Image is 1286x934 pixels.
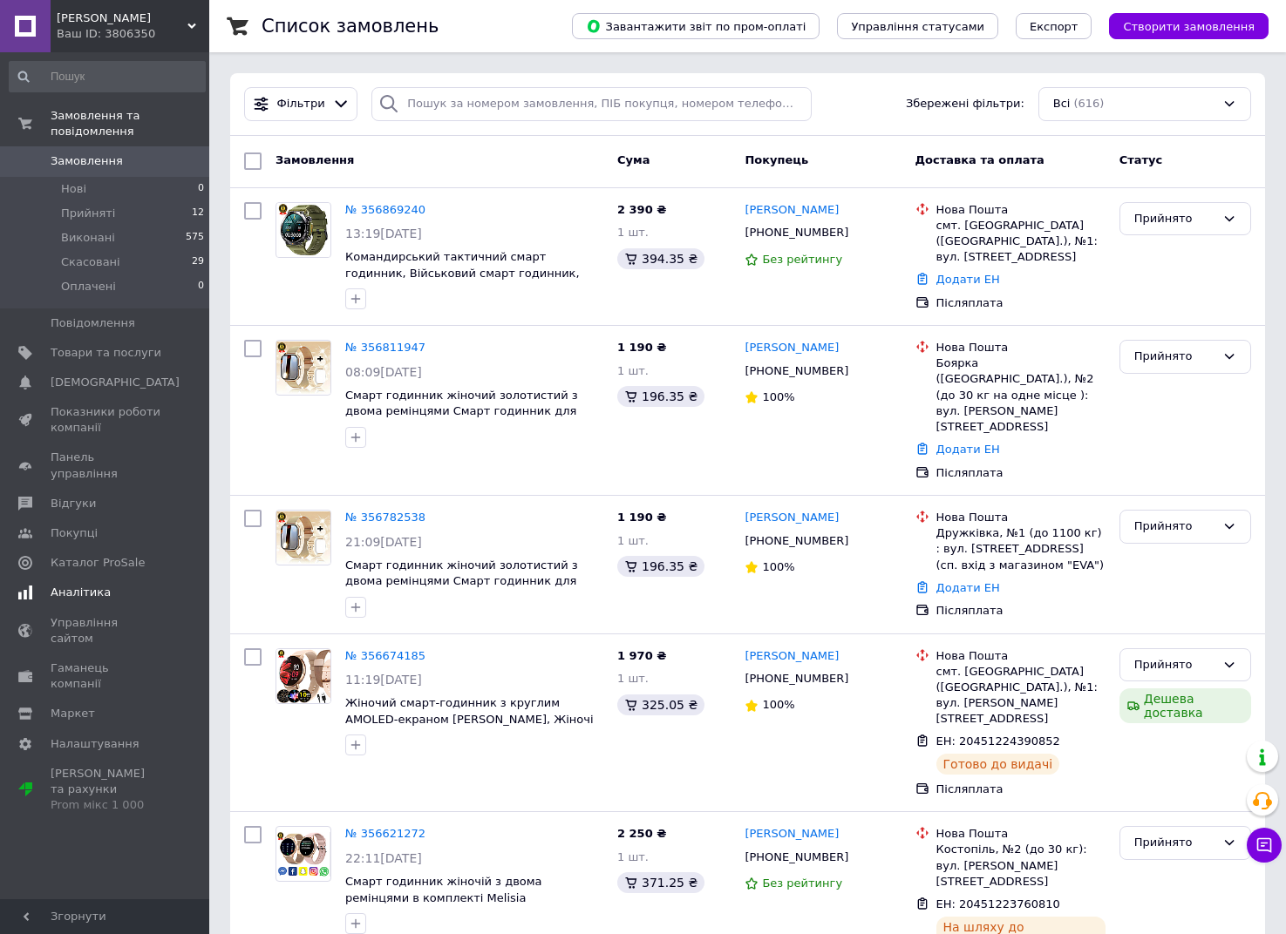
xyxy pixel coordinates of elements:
a: [PERSON_NAME] [745,510,839,526]
span: 08:09[DATE] [345,365,422,379]
span: Збережені фільтри: [906,96,1024,112]
span: Доставка та оплата [915,153,1044,166]
span: Гаманець компанії [51,660,161,692]
img: Фото товару [276,832,330,876]
a: № 356782538 [345,511,425,524]
span: Замовлення [51,153,123,169]
div: 196.35 ₴ [617,556,704,577]
div: Прийнято [1134,834,1215,852]
span: ЕН: 20451223760810 [936,897,1060,910]
span: Панель управління [51,450,161,481]
div: Прийнято [1134,348,1215,366]
div: [PHONE_NUMBER] [741,221,852,244]
span: 2 250 ₴ [617,827,666,840]
a: Фото товару [276,202,331,258]
img: Фото товару [277,203,330,257]
span: Покупці [51,525,98,541]
span: Маркет [51,706,95,721]
div: Прийнято [1134,210,1215,228]
a: Додати ЕН [936,443,1000,456]
span: Товари та послуги [51,345,161,361]
span: Статус [1119,153,1163,166]
span: Створити замовлення [1123,20,1255,33]
span: 12 [192,206,204,221]
a: № 356869240 [345,203,425,216]
div: 325.05 ₴ [617,694,704,715]
a: Додати ЕН [936,273,1000,286]
span: Повідомлення [51,315,135,331]
div: [PHONE_NUMBER] [741,846,852,869]
div: [PHONE_NUMBER] [741,530,852,552]
span: Експорт [1030,20,1078,33]
div: Костопіль, №2 (до 30 кг): вул. [PERSON_NAME][STREET_ADDRESS] [936,842,1106,890]
img: Фото товару [276,649,330,703]
span: 1 190 ₴ [617,341,666,354]
div: Готово до видачі [936,754,1060,775]
span: Відгуки [51,496,96,511]
span: 0 [198,279,204,294]
span: Каталог ProSale [51,555,145,571]
div: смт. [GEOGRAPHIC_DATA] ([GEOGRAPHIC_DATA].), №1: вул. [PERSON_NAME][STREET_ADDRESS] [936,664,1106,728]
span: Показники роботи компанії [51,404,161,436]
button: Створити замовлення [1109,13,1269,39]
span: Управління сайтом [51,615,161,646]
div: Prom мікс 1 000 [51,797,161,813]
a: № 356811947 [345,341,425,354]
span: Фільтри [277,96,325,112]
img: Фото товару [276,342,330,395]
a: Фото товару [276,648,331,704]
div: Ваш ID: 3806350 [57,26,209,42]
span: Без рейтингу [762,253,842,266]
span: Оплачені [61,279,116,294]
a: Створити замовлення [1092,19,1269,32]
div: Післяплата [936,465,1106,481]
span: 21:09[DATE] [345,535,422,549]
div: Нова Пошта [936,202,1106,218]
span: 22:11[DATE] [345,851,422,865]
div: Нова Пошта [936,826,1106,842]
a: № 356621272 [345,827,425,840]
span: 1 шт. [617,850,649,863]
div: Нова Пошта [936,340,1106,355]
span: Прийняті [61,206,115,221]
div: [PHONE_NUMBER] [741,667,852,690]
div: Дружківка, №1 (до 1100 кг) : вул. [STREET_ADDRESS] (сп. вхід з магазином "EVA") [936,525,1106,573]
div: Прийнято [1134,518,1215,536]
span: Скасовані [61,254,120,270]
span: Всі [1053,96,1071,112]
div: Післяплата [936,782,1106,797]
span: Замовлення [276,153,354,166]
span: Налаштування [51,736,139,752]
a: Смарт годинник жіночий золотистий з двома ремінцями Смарт годинник для жінок Жіночий смарт годинн... [345,389,578,450]
input: Пошук за номером замовлення, ПІБ покупця, номером телефону, Email, номером накладної [371,87,811,121]
span: 0 [198,181,204,197]
span: [PERSON_NAME] та рахунки [51,766,161,814]
a: Смарт годинник жіночий золотистий з двома ремінцями Смарт годинник для жінок Жіночий смарт годинн... [345,558,578,620]
span: 1 шт. [617,534,649,547]
a: [PERSON_NAME] [745,202,839,219]
span: 1 190 ₴ [617,511,666,524]
span: Без рейтингу [762,876,842,890]
span: Покупець [745,153,808,166]
div: Боярка ([GEOGRAPHIC_DATA].), №2 (до 30 кг на одне місце ): вул. [PERSON_NAME][STREET_ADDRESS] [936,355,1106,435]
span: 100% [762,560,794,573]
a: [PERSON_NAME] [745,340,839,356]
span: Завантажити звіт по пром-оплаті [586,18,806,34]
span: Виконані [61,230,115,246]
span: Командирський тактичний смарт годинник, Військовий смарт годинник, Smart watch military, Смарт ча... [345,250,580,312]
div: Нова Пошта [936,510,1106,525]
span: 575 [186,230,204,246]
span: 100% [762,390,794,403]
span: 13:19[DATE] [345,227,422,240]
div: [PHONE_NUMBER] [741,360,852,382]
span: Замовлення та повідомлення [51,108,209,139]
span: 1 970 ₴ [617,649,666,662]
div: 394.35 ₴ [617,248,704,269]
a: № 356674185 [345,649,425,662]
span: [DEMOGRAPHIC_DATA] [51,375,180,390]
span: Бойовий Гусак [57,10,187,26]
div: Прийнято [1134,656,1215,674]
span: 29 [192,254,204,270]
